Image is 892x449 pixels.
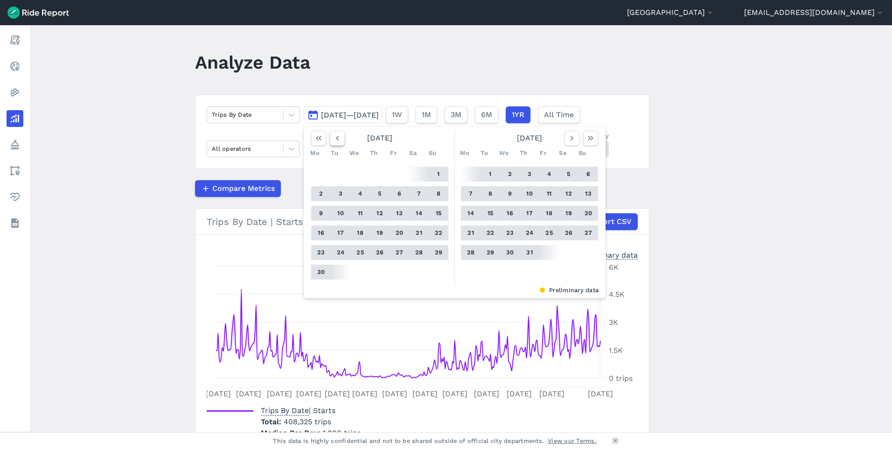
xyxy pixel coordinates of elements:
tspan: [DATE] [474,389,499,398]
button: 4 [542,167,557,182]
button: 8 [483,186,498,201]
a: Heatmaps [7,84,23,101]
button: 6 [581,167,596,182]
button: 16 [502,206,517,221]
button: 1M [416,106,437,123]
div: Tu [477,146,492,161]
button: 26 [561,225,576,240]
button: [GEOGRAPHIC_DATA] [627,7,715,18]
button: 9 [502,186,517,201]
button: 20 [392,225,407,240]
button: 10 [333,206,348,221]
div: Mo [307,146,322,161]
button: 23 [314,245,328,260]
button: 18 [542,206,557,221]
button: 3M [445,106,467,123]
span: 1M [422,109,431,120]
div: Sa [555,146,570,161]
button: 2 [502,167,517,182]
tspan: [DATE] [539,389,564,398]
button: 30 [502,245,517,260]
button: 27 [581,225,596,240]
button: 24 [522,225,537,240]
button: 15 [431,206,446,221]
tspan: [DATE] [442,389,467,398]
button: 5 [561,167,576,182]
div: We [496,146,511,161]
button: 7 [463,186,478,201]
span: 6M [481,109,492,120]
button: 1 [431,167,446,182]
button: 18 [353,225,368,240]
button: 23 [502,225,517,240]
button: 28 [463,245,478,260]
button: 24 [333,245,348,260]
button: [EMAIL_ADDRESS][DOMAIN_NAME] [744,7,885,18]
tspan: [DATE] [588,389,613,398]
button: 1 [483,167,498,182]
button: 5 [372,186,387,201]
button: 12 [372,206,387,221]
button: 28 [411,245,426,260]
div: Su [575,146,590,161]
button: 30 [314,265,328,280]
button: 17 [333,225,348,240]
div: Th [516,146,531,161]
button: All Time [538,106,580,123]
button: 9 [314,206,328,221]
button: 22 [483,225,498,240]
span: Export CSV [590,216,632,227]
div: Preliminary data [578,250,638,260]
button: 31 [522,245,537,260]
button: 13 [581,186,596,201]
button: 14 [463,206,478,221]
a: Analyze [7,110,23,127]
button: 4 [353,186,368,201]
div: Th [366,146,381,161]
button: 29 [431,245,446,260]
div: Mo [457,146,472,161]
button: 15 [483,206,498,221]
tspan: [DATE] [325,389,350,398]
div: We [347,146,362,161]
tspan: 0 trips [609,374,633,383]
button: 1YR [506,106,530,123]
button: 11 [542,186,557,201]
button: 6M [475,106,498,123]
tspan: 1.5K [609,346,623,355]
div: Su [425,146,440,161]
button: 3 [333,186,348,201]
a: View our Terms. [548,436,597,445]
h1: Analyze Data [195,49,310,75]
button: 13 [392,206,407,221]
span: Total [261,417,284,426]
tspan: [DATE] [206,389,231,398]
div: Tu [327,146,342,161]
div: Fr [536,146,551,161]
button: 7 [411,186,426,201]
a: Areas [7,162,23,179]
button: 17 [522,206,537,221]
button: 20 [581,206,596,221]
button: 25 [542,225,557,240]
a: Datasets [7,215,23,232]
img: Ride Report [7,7,69,19]
button: 21 [411,225,426,240]
span: 408,325 trips [284,417,331,426]
span: [DATE]—[DATE] [321,111,379,119]
span: 1YR [512,109,524,120]
span: Median Per Day [261,426,323,438]
tspan: [DATE] [236,389,261,398]
tspan: 3K [609,318,618,327]
button: 29 [483,245,498,260]
a: Report [7,32,23,49]
span: 1W [392,109,402,120]
div: Trips By Date | Starts [207,213,638,230]
tspan: [DATE] [382,389,407,398]
button: 1W [386,106,408,123]
button: 10 [522,186,537,201]
div: Fr [386,146,401,161]
div: Preliminary data [311,286,599,295]
button: 8 [431,186,446,201]
span: 3M [451,109,461,120]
